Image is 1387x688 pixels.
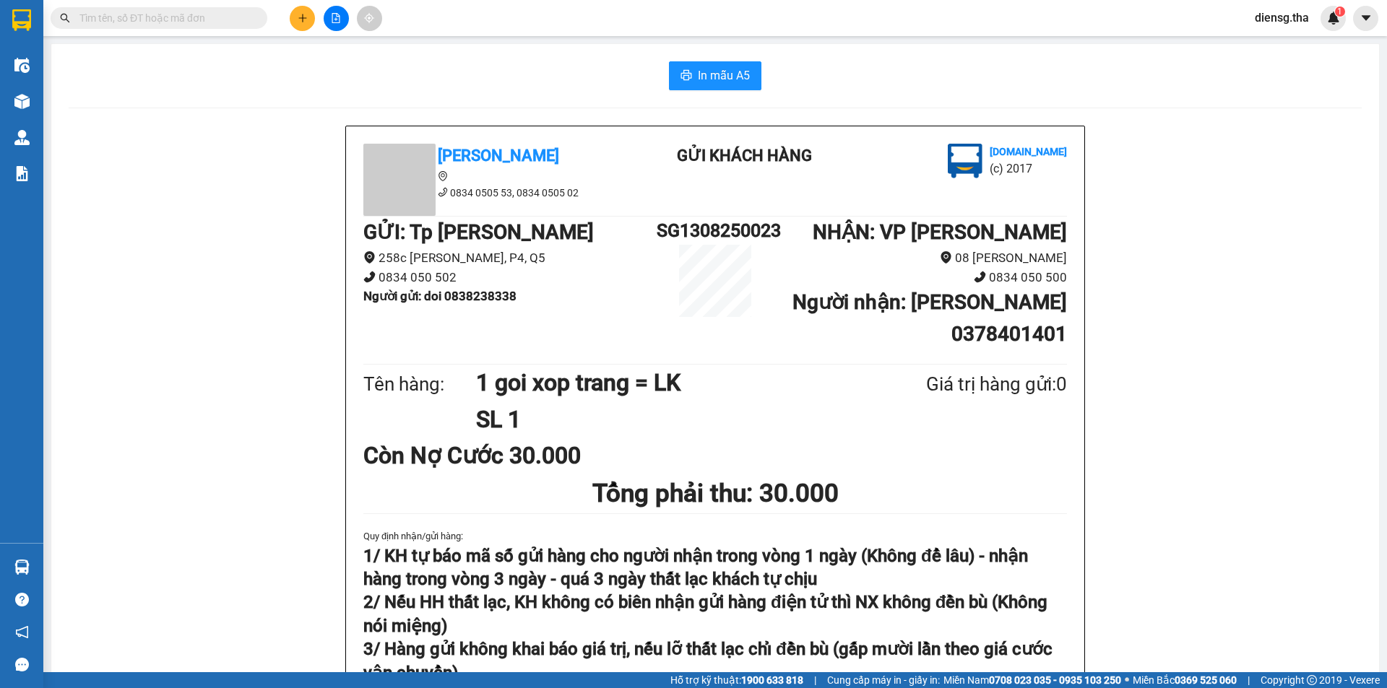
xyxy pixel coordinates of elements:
[438,147,559,165] b: [PERSON_NAME]
[14,58,30,73] img: warehouse-icon
[677,147,812,165] b: Gửi khách hàng
[814,672,816,688] span: |
[680,69,692,83] span: printer
[14,559,30,575] img: warehouse-icon
[741,674,803,686] strong: 1900 633 818
[1133,672,1237,688] span: Miền Bắc
[827,672,940,688] span: Cung cấp máy in - giấy in:
[14,130,30,145] img: warehouse-icon
[363,639,1053,682] strong: 3/ Hàng gửi không khai báo giá trị, nếu lỡ thất lạc chỉ đền bù (gấp mười lần theo giá cước vận ch...
[363,546,1028,589] strong: 1/ KH tự báo mã số gửi hàng cho người nhận trong vòng 1 ngày (Không để lâu) - nhận hàng trong vòn...
[363,268,657,287] li: 0834 050 502
[1243,9,1321,27] span: diensg.tha
[670,672,803,688] span: Hỗ trợ kỹ thuật:
[1353,6,1378,31] button: caret-down
[990,146,1067,157] b: [DOMAIN_NAME]
[363,474,1067,513] h1: Tổng phải thu: 30.000
[1125,677,1129,683] span: ⚪️
[1248,672,1250,688] span: |
[15,625,29,639] span: notification
[948,144,982,178] img: logo.jpg
[324,6,349,31] button: file-add
[476,401,856,437] h1: SL 1
[1360,12,1373,25] span: caret-down
[1337,6,1342,17] span: 1
[12,9,31,31] img: logo-vxr
[940,251,952,264] span: environment
[1307,675,1317,685] span: copyright
[14,166,30,181] img: solution-icon
[357,6,382,31] button: aim
[669,61,761,90] button: printerIn mẫu A5
[363,248,657,268] li: 258c [PERSON_NAME], P4, Q5
[363,370,476,399] div: Tên hàng:
[989,674,1121,686] strong: 0708 023 035 - 0935 103 250
[657,217,774,245] h1: SG1308250023
[774,268,1067,287] li: 0834 050 500
[15,593,29,606] span: question-circle
[363,592,1047,635] strong: 2/ Nếu HH thất lạc, KH không có biên nhận gửi hàng điện tử thì NX không đền bù (Không nói miệng)
[363,220,594,244] b: GỬI : Tp [PERSON_NAME]
[15,658,29,671] span: message
[792,290,1067,346] b: Người nhận : [PERSON_NAME] 0378401401
[363,271,376,283] span: phone
[331,13,341,23] span: file-add
[990,160,1067,178] li: (c) 2017
[363,289,517,303] b: Người gửi : doi 0838238338
[363,185,623,201] li: 0834 0505 53, 0834 0505 02
[1335,6,1345,17] sup: 1
[438,187,448,197] span: phone
[290,6,315,31] button: plus
[943,672,1121,688] span: Miền Nam
[364,13,374,23] span: aim
[363,529,1067,684] div: Quy định nhận/gửi hàng :
[14,94,30,109] img: warehouse-icon
[79,10,250,26] input: Tìm tên, số ĐT hoặc mã đơn
[1327,12,1340,25] img: icon-new-feature
[60,13,70,23] span: search
[974,271,986,283] span: phone
[856,370,1067,399] div: Giá trị hàng gửi: 0
[298,13,308,23] span: plus
[813,220,1067,244] b: NHẬN : VP [PERSON_NAME]
[774,248,1067,268] li: 08 [PERSON_NAME]
[363,437,595,474] div: Còn Nợ Cước 30.000
[1175,674,1237,686] strong: 0369 525 060
[363,251,376,264] span: environment
[476,365,856,401] h1: 1 goi xop trang = LK
[698,66,750,84] span: In mẫu A5
[438,171,448,181] span: environment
